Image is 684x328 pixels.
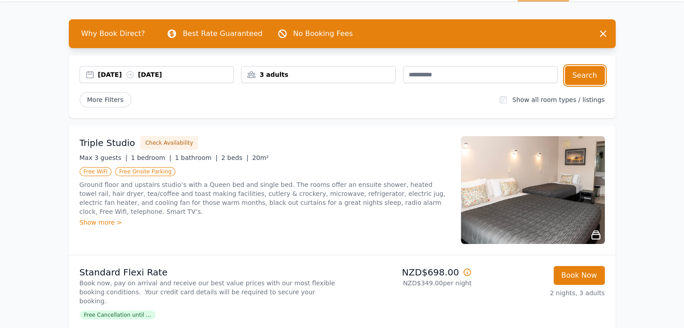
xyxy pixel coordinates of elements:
[346,266,472,279] p: NZD$698.00
[221,154,249,161] span: 2 beds |
[74,25,152,43] span: Why Book Direct?
[140,136,198,150] button: Check Availability
[80,180,450,216] p: Ground floor and upstairs studio’s with a Queen bed and single bed. The rooms offer an ensuite sh...
[241,70,395,79] div: 3 adults
[80,92,131,107] span: More Filters
[80,154,128,161] span: Max 3 guests |
[80,137,135,149] h3: Triple Studio
[80,218,450,227] div: Show more >
[565,66,605,85] button: Search
[115,167,175,176] span: Free Onsite Parking
[183,28,262,39] p: Best Rate Guaranteed
[80,167,112,176] span: Free WiFi
[98,70,234,79] div: [DATE] [DATE]
[346,279,472,288] p: NZD$349.00 per night
[293,28,353,39] p: No Booking Fees
[175,154,218,161] span: 1 bathroom |
[479,288,605,297] p: 2 nights, 3 adults
[512,96,604,103] label: Show all room types / listings
[80,266,339,279] p: Standard Flexi Rate
[252,154,269,161] span: 20m²
[80,279,339,306] p: Book now, pay on arrival and receive our best value prices with our most flexible booking conditi...
[80,310,156,319] span: Free Cancellation until ...
[554,266,605,285] button: Book Now
[131,154,171,161] span: 1 bedroom |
